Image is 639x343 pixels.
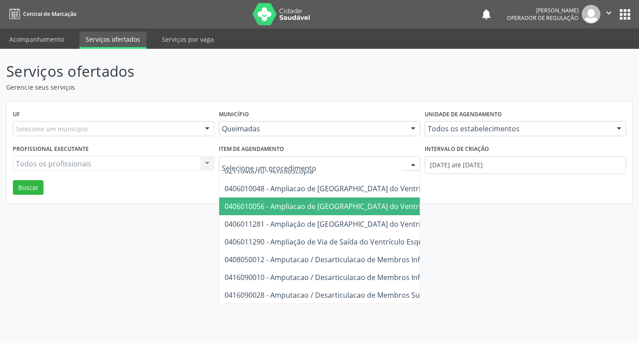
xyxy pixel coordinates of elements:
[425,156,626,174] input: Selecione um intervalo
[156,32,220,47] a: Serviços por vaga
[13,142,89,156] label: Profissional executante
[225,201,469,211] span: 0406010056 - Ampliacao de [GEOGRAPHIC_DATA] do Ventriculo Esquerdo
[16,124,87,134] span: Selecione um município
[604,8,614,18] i: 
[225,290,533,300] span: 0416090028 - Amputacao / Desarticulacao de Membros Superiores em [GEOGRAPHIC_DATA]
[222,124,402,133] span: Queimadas
[600,5,617,24] button: 
[225,184,545,193] span: 0406010048 - Ampliacao de [GEOGRAPHIC_DATA] do Ventriculo Direito E/Ou Ramos Pulmonares
[225,166,314,176] span: 0211040010 - Amnioscopia
[219,108,249,122] label: Município
[225,255,444,264] span: 0408050012 - Amputacao / Desarticulacao de Membros Inferiores
[225,219,626,229] span: 0406011281 - Ampliação de [GEOGRAPHIC_DATA] do Ventrículo Direito E/Ou Ramos Pulmonares (Criança ...
[617,7,633,22] button: apps
[3,32,70,47] a: Acompanhamento
[225,237,519,247] span: 0406011290 - Ampliação de Via de Saída do Ventrículo Esquerdo (Criança e Adolescente)
[582,5,600,24] img: img
[23,10,76,18] span: Central de Marcação
[225,272,492,282] span: 0416090010 - Amputacao / Desarticulacao de Membros Inferiores em Oncologia
[6,7,76,21] a: Central de Marcação
[219,142,284,156] label: Item de agendamento
[480,8,493,20] button: notifications
[6,60,445,83] p: Serviços ofertados
[6,83,445,92] p: Gerencie seus serviços
[507,7,579,14] div: [PERSON_NAME]
[507,14,579,22] span: Operador de regulação
[13,108,20,122] label: UF
[425,108,502,122] label: Unidade de agendamento
[222,159,402,177] input: Selecione um procedimento
[79,32,146,49] a: Serviços ofertados
[425,142,489,156] label: Intervalo de criação
[13,180,43,195] button: Buscar
[428,124,608,133] span: Todos os estabelecimentos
